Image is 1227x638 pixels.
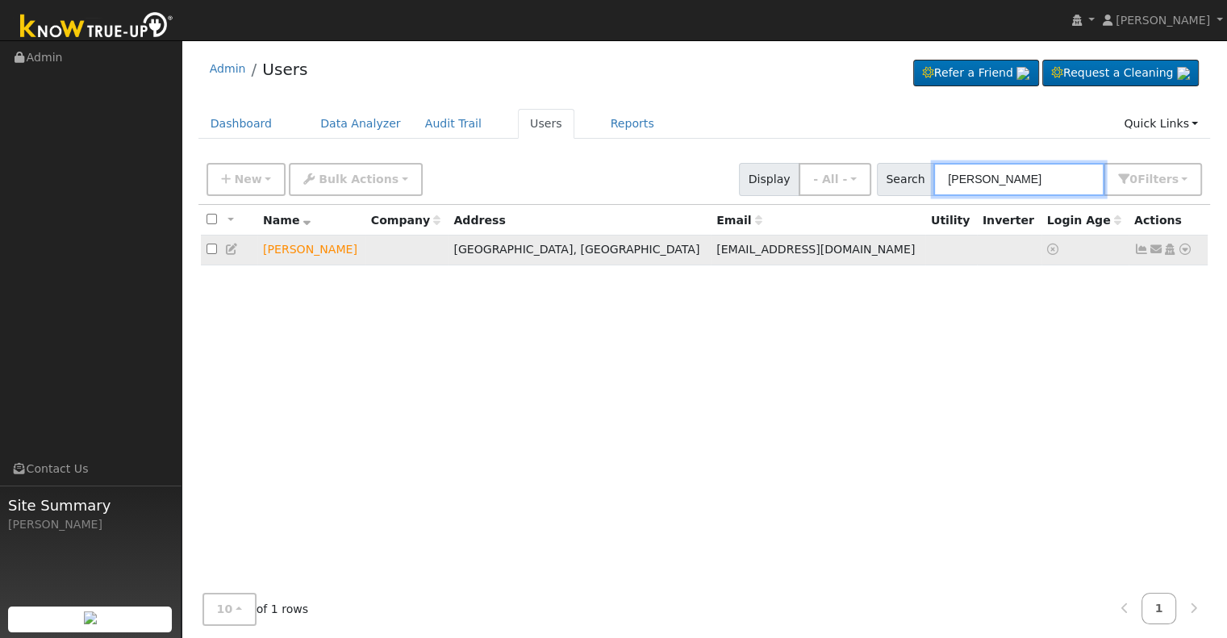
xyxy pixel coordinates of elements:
div: Address [453,212,705,229]
a: 1 [1141,593,1177,624]
a: elybnbs@gmail.com [1149,241,1163,258]
span: of 1 rows [202,593,309,626]
a: Reports [599,109,666,139]
div: Inverter [983,212,1036,229]
a: Users [262,60,307,79]
div: Actions [1134,212,1202,229]
span: Days since last login [1047,214,1121,227]
span: Bulk Actions [319,173,399,186]
span: Site Summary [8,494,173,516]
span: Filter [1137,173,1179,186]
span: s [1171,173,1178,186]
a: Request a Cleaning [1042,60,1199,87]
span: [EMAIL_ADDRESS][DOMAIN_NAME] [716,243,915,256]
img: retrieve [84,611,97,624]
a: Audit Trail [413,109,494,139]
span: Email [716,214,762,227]
img: retrieve [1177,67,1190,80]
span: [PERSON_NAME] [1116,14,1210,27]
img: Know True-Up [12,9,182,45]
a: Edit User [225,243,240,256]
a: Data Analyzer [308,109,413,139]
td: [GEOGRAPHIC_DATA], [GEOGRAPHIC_DATA] [448,236,711,265]
a: No login access [1047,243,1062,256]
input: Search [933,163,1104,196]
img: retrieve [1016,67,1029,80]
a: Login As [1162,243,1177,256]
a: Quick Links [1112,109,1210,139]
span: Display [739,163,799,196]
a: Admin [210,62,246,75]
a: Users [518,109,574,139]
button: 0Filters [1104,163,1202,196]
button: New [207,163,286,196]
div: Utility [931,212,971,229]
span: Company name [371,214,440,227]
td: Lead [257,236,365,265]
span: New [234,173,261,186]
button: 10 [202,593,257,626]
div: [PERSON_NAME] [8,516,173,533]
span: 10 [217,603,233,615]
a: Refer a Friend [913,60,1039,87]
a: Dashboard [198,109,285,139]
span: Name [263,214,311,227]
a: Not connected [1134,243,1149,256]
button: Bulk Actions [289,163,422,196]
a: Other actions [1178,241,1192,258]
span: Search [877,163,934,196]
button: - All - [799,163,871,196]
